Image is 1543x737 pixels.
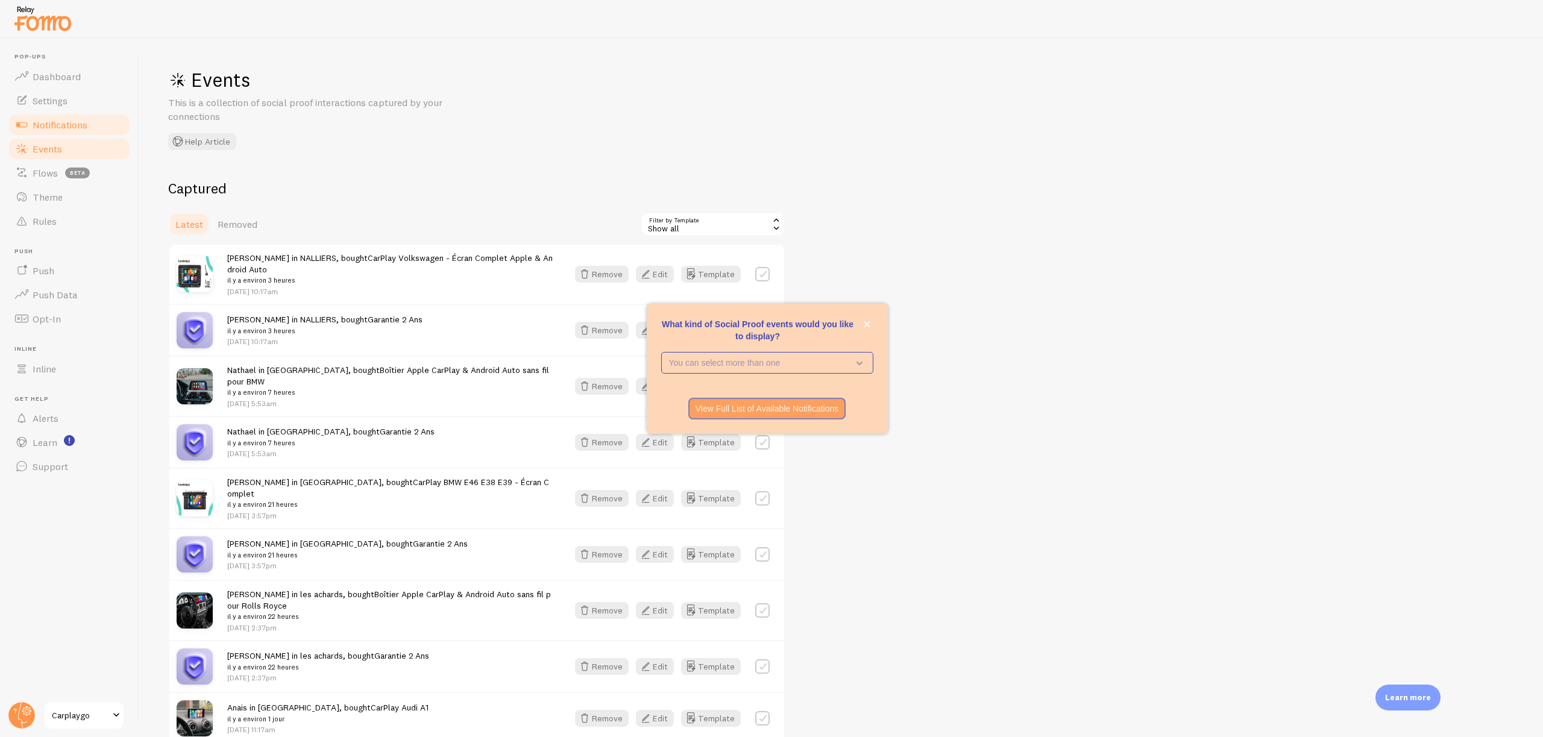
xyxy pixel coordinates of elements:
button: Edit [636,710,674,727]
a: Dashboard [7,64,131,89]
button: Edit [636,546,674,563]
p: [DATE] 10:17am [227,336,423,347]
p: What kind of Social Proof events would you like to display? [661,318,873,342]
span: Events [33,143,62,155]
span: Push [33,265,54,277]
a: Notifications [7,113,131,137]
small: il y a environ 7 heures [227,437,435,448]
p: [DATE] 5:53am [227,398,553,409]
a: Removed [210,212,265,236]
button: Template [681,546,741,563]
p: [DATE] 2:37pm [227,623,553,633]
a: Garantie 2 Ans [374,650,429,661]
a: Edit [636,546,681,563]
button: You can select more than one [661,352,873,374]
a: Template [681,266,741,283]
img: SHIELD_small.jpg [177,648,213,685]
span: Inline [14,345,131,353]
img: 1_2162adef-f370-4548-9ed5-1202f8bed980.webp [177,256,213,292]
span: Anais in [GEOGRAPHIC_DATA], bought [227,702,429,724]
a: Carplaygo [43,701,125,730]
p: [DATE] 10:17am [227,286,553,296]
span: Latest [175,218,203,230]
a: Garantie 2 Ans [380,426,435,437]
a: Push [7,259,131,283]
small: il y a environ 21 heures [227,550,468,560]
small: il y a environ 21 heures [227,499,553,510]
a: Settings [7,89,131,113]
span: [PERSON_NAME] in les achards, bought [227,650,429,673]
a: Edit [636,378,681,395]
p: [DATE] 5:53am [227,448,435,459]
button: Template [681,658,741,675]
button: Edit [636,378,674,395]
button: Remove [575,434,629,451]
img: bmw3_small.jpg [177,368,213,404]
button: View Full List of Available Notifications [688,398,846,419]
span: [PERSON_NAME] in [GEOGRAPHIC_DATA], bought [227,538,468,560]
span: Opt-In [33,313,61,325]
button: Edit [636,602,674,619]
p: [DATE] 3:57pm [227,560,468,571]
a: Garantie 2 Ans [368,314,423,325]
img: fomo-relay-logo-orange.svg [13,3,73,34]
span: Removed [218,218,257,230]
span: Learn [33,436,57,448]
span: Get Help [14,395,131,403]
span: [PERSON_NAME] in NALLIERS, bought [227,252,553,286]
small: il y a environ 7 heures [227,387,553,398]
a: Flows beta [7,161,131,185]
small: il y a environ 3 heures [227,325,423,336]
span: Inline [33,363,56,375]
button: Help Article [168,133,236,150]
p: Learn more [1385,692,1431,703]
button: Remove [575,602,629,619]
button: Remove [575,546,629,563]
a: Learn [7,430,131,454]
div: Learn more [1375,685,1441,710]
span: Notifications [33,119,87,131]
span: [PERSON_NAME] in les achards, bought [227,589,553,623]
button: Template [681,710,741,727]
a: Edit [636,490,681,507]
button: Edit [636,322,674,339]
span: Theme [33,191,63,203]
button: Remove [575,378,629,395]
img: 11.webp [177,480,213,516]
img: SHIELD_small.jpg [177,536,213,572]
div: What kind of Social Proof events would you like to display? [647,304,888,434]
button: Edit [636,658,674,675]
a: Theme [7,185,131,209]
p: [DATE] 3:57pm [227,510,553,521]
span: Nathael in [GEOGRAPHIC_DATA], bought [227,426,435,448]
span: Push Data [33,289,78,301]
p: This is a collection of social proof interactions captured by your connections [168,96,457,124]
span: Flows [33,167,58,179]
a: Garantie 2 Ans [413,538,468,549]
a: Template [681,490,741,507]
a: Support [7,454,131,478]
a: Edit [636,266,681,283]
p: [DATE] 11:17am [227,724,429,735]
span: [PERSON_NAME] in NALLIERS, bought [227,314,423,336]
button: Remove [575,710,629,727]
svg: <p>Watch New Feature Tutorials!</p> [64,435,75,446]
button: close, [861,318,873,331]
a: Rules [7,209,131,233]
h1: Events [168,67,530,92]
h2: Captured [168,179,785,198]
button: Remove [575,266,629,283]
span: [PERSON_NAME] in [GEOGRAPHIC_DATA], bought [227,477,553,510]
img: SHIELD_small.jpg [177,424,213,460]
button: Remove [575,322,629,339]
span: Alerts [33,412,58,424]
a: Boîtier Apple CarPlay & Android Auto sans fil pour Rolls Royce [227,589,551,611]
a: CarPlay Audi A1 [371,702,429,713]
img: audia38Vcarplay.webp [177,700,213,736]
p: [DATE] 2:37pm [227,673,429,683]
a: Edit [636,434,681,451]
a: Events [7,137,131,161]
